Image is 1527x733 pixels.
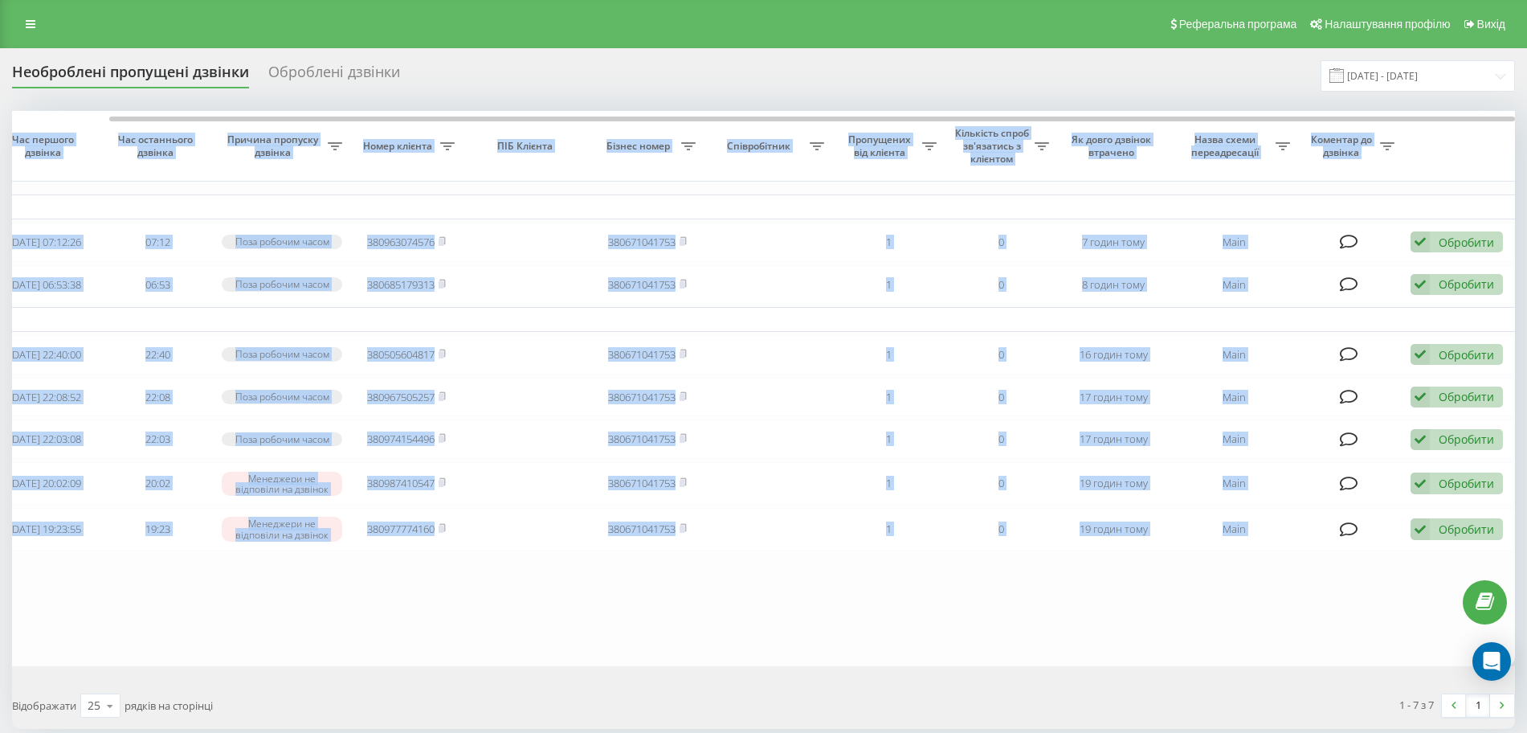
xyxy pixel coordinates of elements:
td: 22:40 [101,335,214,375]
div: Обробити [1439,476,1494,491]
td: 0 [945,265,1057,305]
td: 0 [945,508,1057,551]
td: 1 [832,335,945,375]
div: Поза робочим часом [222,390,342,403]
span: Час першого дзвінка [2,133,88,158]
td: 1 [832,420,945,459]
span: Вихід [1477,18,1505,31]
td: 19:23 [101,508,214,551]
td: 0 [945,378,1057,417]
span: Співробітник [712,140,810,153]
td: 0 [945,420,1057,459]
span: Коментар до дзвінка [1306,133,1380,158]
td: Main [1170,420,1298,459]
td: Main [1170,508,1298,551]
a: 380671041753 [608,522,676,536]
a: 380671041753 [608,432,676,446]
div: Обробити [1439,522,1494,537]
td: 1 [832,265,945,305]
div: 1 - 7 з 7 [1399,697,1434,713]
a: 380671041753 [608,277,676,292]
span: Як довго дзвінок втрачено [1070,133,1157,158]
div: Оброблені дзвінки [268,63,400,88]
div: Поза робочим часом [222,432,342,446]
td: 07:12 [101,223,214,262]
td: 19 годин тому [1057,508,1170,551]
td: Main [1170,223,1298,262]
div: Обробити [1439,389,1494,404]
td: 17 годин тому [1057,420,1170,459]
td: Main [1170,378,1298,417]
td: 8 годин тому [1057,265,1170,305]
a: 380505604817 [367,347,435,362]
span: Реферальна програма [1179,18,1297,31]
span: Причина пропуску дзвінка [222,133,328,158]
div: Необроблені пропущені дзвінки [12,63,249,88]
span: Пропущених від клієнта [840,133,922,158]
div: Обробити [1439,432,1494,447]
td: 22:03 [101,420,214,459]
td: 0 [945,223,1057,262]
a: 380987410547 [367,476,435,490]
div: Поза робочим часом [222,235,342,248]
a: 380963074576 [367,235,435,249]
div: Обробити [1439,235,1494,250]
td: 16 годин тому [1057,335,1170,375]
td: 22:08 [101,378,214,417]
td: 0 [945,462,1057,505]
a: 380977774160 [367,522,435,536]
td: 1 [832,508,945,551]
td: Main [1170,462,1298,505]
div: Поза робочим часом [222,277,342,291]
td: 20:02 [101,462,214,505]
a: 380671041753 [608,235,676,249]
span: Бізнес номер [599,140,681,153]
span: ПІБ Клієнта [476,140,578,153]
a: 380671041753 [608,476,676,490]
td: Main [1170,265,1298,305]
td: 1 [832,378,945,417]
span: Назва схеми переадресації [1178,133,1276,158]
span: Час останнього дзвінка [114,133,201,158]
div: Open Intercom Messenger [1472,642,1511,681]
a: 380967505257 [367,390,435,404]
div: 25 [88,698,100,714]
span: Налаштування профілю [1325,18,1450,31]
td: 7 годин тому [1057,223,1170,262]
td: 17 годин тому [1057,378,1170,417]
span: Відображати [12,698,76,713]
a: 380685179313 [367,277,435,292]
a: 380671041753 [608,390,676,404]
td: 06:53 [101,265,214,305]
td: 0 [945,335,1057,375]
span: Кількість спроб зв'язатись з клієнтом [953,127,1035,165]
td: 1 [832,462,945,505]
div: Поза робочим часом [222,347,342,361]
td: 1 [832,223,945,262]
span: рядків на сторінці [125,698,213,713]
div: Обробити [1439,347,1494,362]
a: 380974154496 [367,432,435,446]
div: Обробити [1439,276,1494,292]
a: 380671041753 [608,347,676,362]
span: Номер клієнта [358,140,440,153]
div: Менеджери не відповіли на дзвінок [222,517,342,541]
td: 19 годин тому [1057,462,1170,505]
td: Main [1170,335,1298,375]
a: 1 [1466,694,1490,717]
div: Менеджери не відповіли на дзвінок [222,472,342,496]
